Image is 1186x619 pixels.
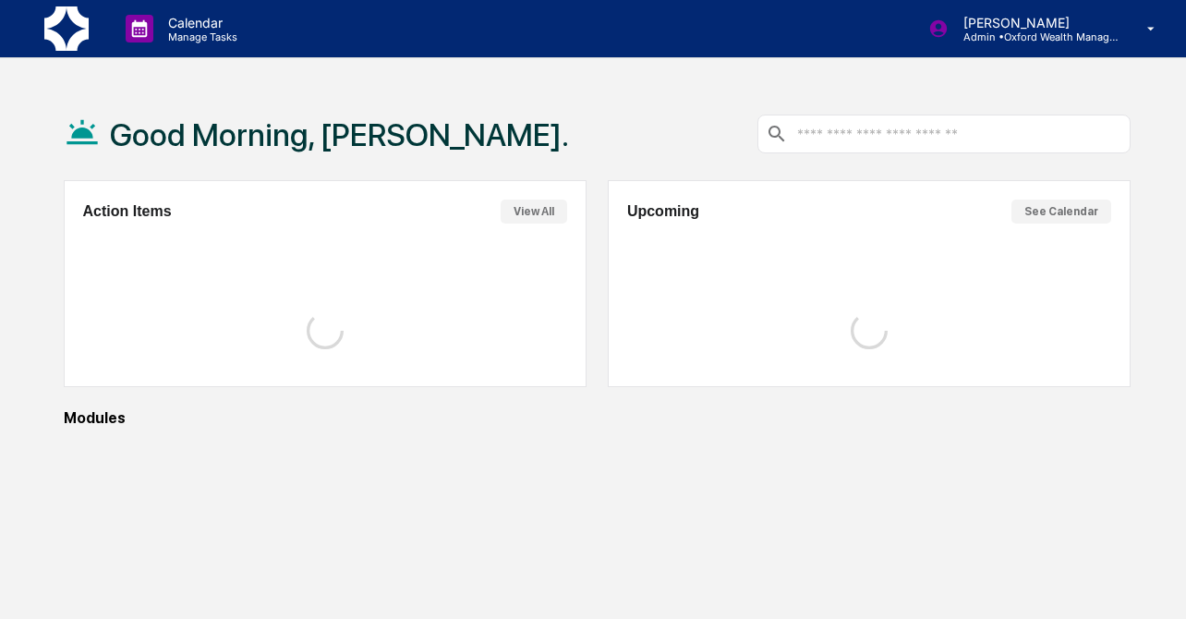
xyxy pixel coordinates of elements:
p: [PERSON_NAME] [949,15,1120,30]
img: logo [44,6,89,51]
h1: Good Morning, [PERSON_NAME]. [110,116,569,153]
button: View All [501,200,567,224]
p: Admin • Oxford Wealth Management [949,30,1120,43]
button: See Calendar [1011,200,1111,224]
p: Manage Tasks [153,30,247,43]
h2: Action Items [83,203,172,220]
h2: Upcoming [627,203,699,220]
p: Calendar [153,15,247,30]
div: Modules [64,409,1132,427]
